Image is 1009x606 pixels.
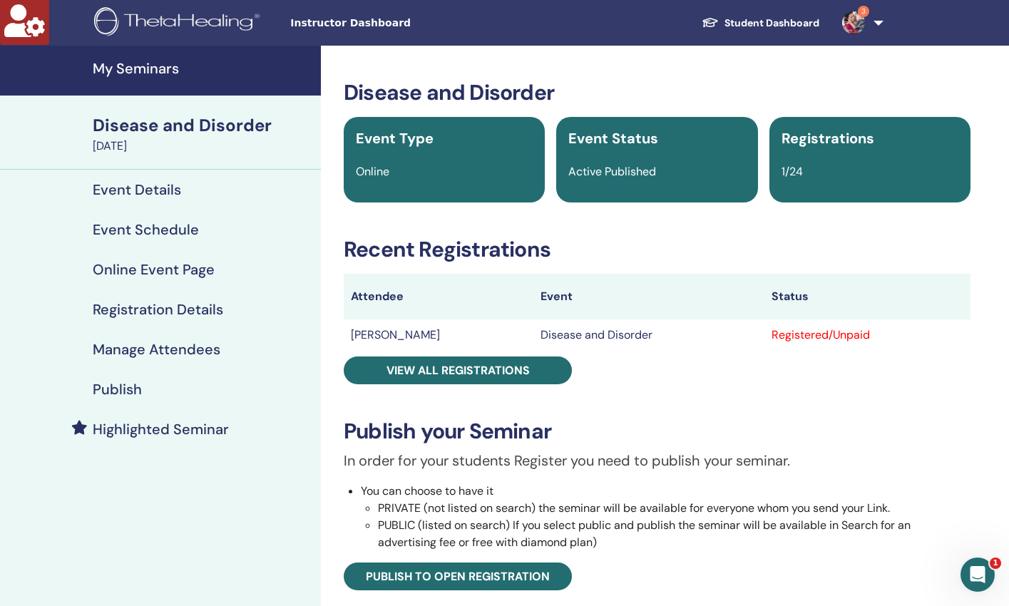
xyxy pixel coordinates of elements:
[93,341,220,358] h4: Manage Attendees
[990,558,1001,569] span: 1
[93,301,223,318] h4: Registration Details
[344,237,970,262] h3: Recent Registrations
[94,7,265,39] img: logo.png
[772,327,963,344] div: Registered/Unpaid
[782,129,874,148] span: Registrations
[356,129,434,148] span: Event Type
[344,80,970,106] h3: Disease and Disorder
[93,261,215,278] h4: Online Event Page
[290,16,504,31] span: Instructor Dashboard
[386,363,530,378] span: View all registrations
[93,138,312,155] div: [DATE]
[93,113,312,138] div: Disease and Disorder
[961,558,995,592] iframe: Intercom live chat
[356,164,389,179] span: Online
[533,319,764,351] td: Disease and Disorder
[842,11,865,34] img: default.jpg
[344,563,572,590] a: Publish to open registration
[764,274,970,319] th: Status
[366,569,550,584] span: Publish to open registration
[344,274,533,319] th: Attendee
[93,181,181,198] h4: Event Details
[361,483,970,551] li: You can choose to have it
[344,319,533,351] td: [PERSON_NAME]
[344,418,970,444] h3: Publish your Seminar
[690,10,831,36] a: Student Dashboard
[344,450,970,471] p: In order for your students Register you need to publish your seminar.
[378,500,970,517] li: PRIVATE (not listed on search) the seminar will be available for everyone whom you send your Link.
[782,164,803,179] span: 1/24
[702,16,719,29] img: graduation-cap-white.svg
[93,60,312,77] h4: My Seminars
[93,221,199,238] h4: Event Schedule
[568,129,658,148] span: Event Status
[84,113,321,155] a: Disease and Disorder[DATE]
[344,356,572,384] a: View all registrations
[533,274,764,319] th: Event
[568,164,656,179] span: Active Published
[93,421,229,438] h4: Highlighted Seminar
[858,6,869,17] span: 3
[378,517,970,551] li: PUBLIC (listed on search) If you select public and publish the seminar will be available in Searc...
[93,381,142,398] h4: Publish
